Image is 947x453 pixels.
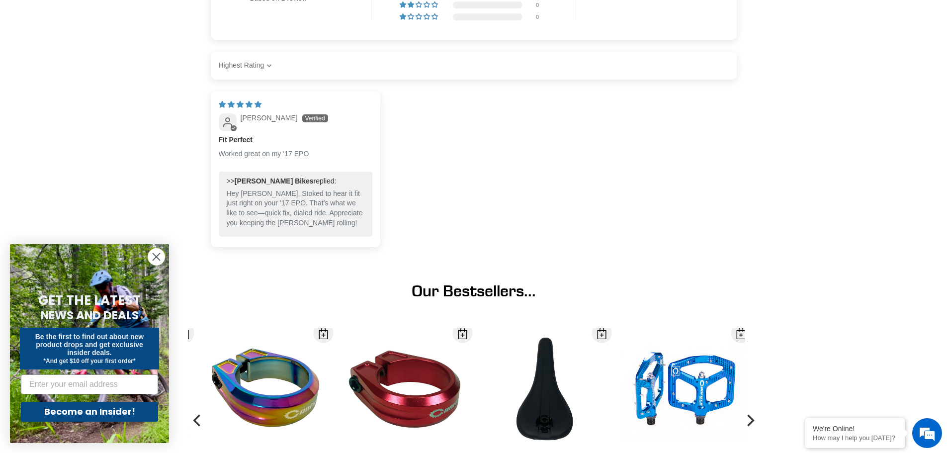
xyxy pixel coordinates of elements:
[203,281,745,300] h1: Our Bestsellers...
[35,333,144,357] span: Be the first to find out about new product drops and get exclusive insider deals.
[235,177,314,185] b: [PERSON_NAME] Bikes
[241,114,298,122] span: [PERSON_NAME]
[227,177,364,186] div: >> replied:
[219,135,372,145] b: Fit Perfect
[813,434,897,442] p: How may I help you today?
[148,248,165,266] button: Close dialog
[41,307,139,323] span: NEWS AND DEALS
[219,149,372,159] p: Worked great on my ‘17 EPO
[38,291,141,309] span: GET THE LATEST
[219,56,274,76] select: Sort dropdown
[21,402,158,422] button: Become an Insider!
[813,425,897,433] div: We're Online!
[43,358,135,364] span: *And get $10 off your first order*
[219,100,261,108] span: 5 star review
[227,189,364,228] p: Hey [PERSON_NAME], Stoked to hear it fit just right on your ’17 EPO. That’s what we like to see—q...
[21,374,158,394] input: Enter your email address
